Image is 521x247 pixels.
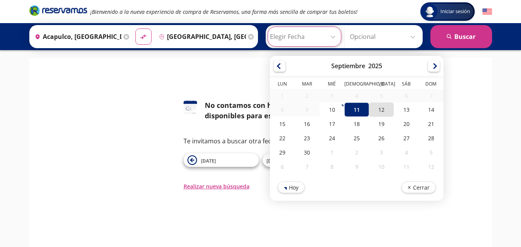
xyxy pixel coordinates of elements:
div: 10-Oct-25 [369,160,394,174]
th: Domingo [418,81,443,89]
div: 01-Sep-25 [270,89,295,102]
div: 27-Sep-25 [394,131,418,145]
div: 28-Sep-25 [418,131,443,145]
div: 12-Sep-25 [369,102,394,117]
div: 01-Oct-25 [319,145,344,160]
div: 06-Oct-25 [270,160,295,174]
th: Sábado [394,81,418,89]
button: Cerrar [401,181,435,193]
button: [DATE] [263,153,338,167]
input: Buscar Destino [156,27,246,46]
th: Jueves [344,81,369,89]
input: Buscar Origen [32,27,122,46]
div: 14-Sep-25 [418,102,443,117]
div: 08-Sep-25 [270,103,295,116]
input: Elegir Fecha [270,27,339,46]
span: [DATE] [266,158,282,164]
div: 11-Oct-25 [394,160,418,174]
div: 08-Oct-25 [319,160,344,174]
button: Hoy [278,181,305,193]
div: 15-Sep-25 [270,117,295,131]
button: Buscar [430,25,492,48]
div: 21-Sep-25 [418,117,443,131]
div: 2025 [368,62,382,70]
div: 09-Sep-25 [295,103,319,116]
span: [DATE] [201,158,216,164]
div: 20-Sep-25 [394,117,418,131]
div: 10-Sep-25 [319,102,344,117]
th: Miércoles [319,81,344,89]
div: 09-Oct-25 [344,160,369,174]
button: Realizar nueva búsqueda [184,182,250,190]
div: 13-Sep-25 [394,102,418,117]
div: 24-Sep-25 [319,131,344,145]
div: 26-Sep-25 [369,131,394,145]
button: [DATE] [184,153,259,167]
div: 17-Sep-25 [319,117,344,131]
div: 22-Sep-25 [270,131,295,145]
div: 02-Oct-25 [344,145,369,160]
div: 03-Sep-25 [319,89,344,102]
div: Septiembre [331,62,365,70]
div: 16-Sep-25 [295,117,319,131]
div: 06-Sep-25 [394,89,418,102]
input: Opcional [350,27,419,46]
i: Brand Logo [29,5,87,16]
th: Lunes [270,81,295,89]
div: 04-Sep-25 [344,89,369,102]
div: 07-Sep-25 [418,89,443,102]
div: 30-Sep-25 [295,145,319,160]
div: 12-Oct-25 [418,160,443,174]
div: 29-Sep-25 [270,145,295,160]
div: 25-Sep-25 [344,131,369,145]
a: Brand Logo [29,5,87,18]
div: 11-Sep-25 [344,102,369,117]
span: Iniciar sesión [437,8,473,15]
th: Martes [295,81,319,89]
button: English [482,7,492,17]
div: 04-Oct-25 [394,145,418,160]
div: 07-Oct-25 [295,160,319,174]
div: 03-Oct-25 [369,145,394,160]
div: 19-Sep-25 [369,117,394,131]
div: 23-Sep-25 [295,131,319,145]
th: Viernes [369,81,394,89]
em: ¡Bienvenido a la nueva experiencia de compra de Reservamos, una forma más sencilla de comprar tus... [90,8,357,15]
div: 18-Sep-25 [344,117,369,131]
div: No contamos con horarios disponibles para esta fecha [205,100,338,121]
div: 02-Sep-25 [295,89,319,102]
div: 05-Sep-25 [369,89,394,102]
p: Te invitamos a buscar otra fecha o ruta [184,136,338,146]
div: 05-Oct-25 [418,145,443,160]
